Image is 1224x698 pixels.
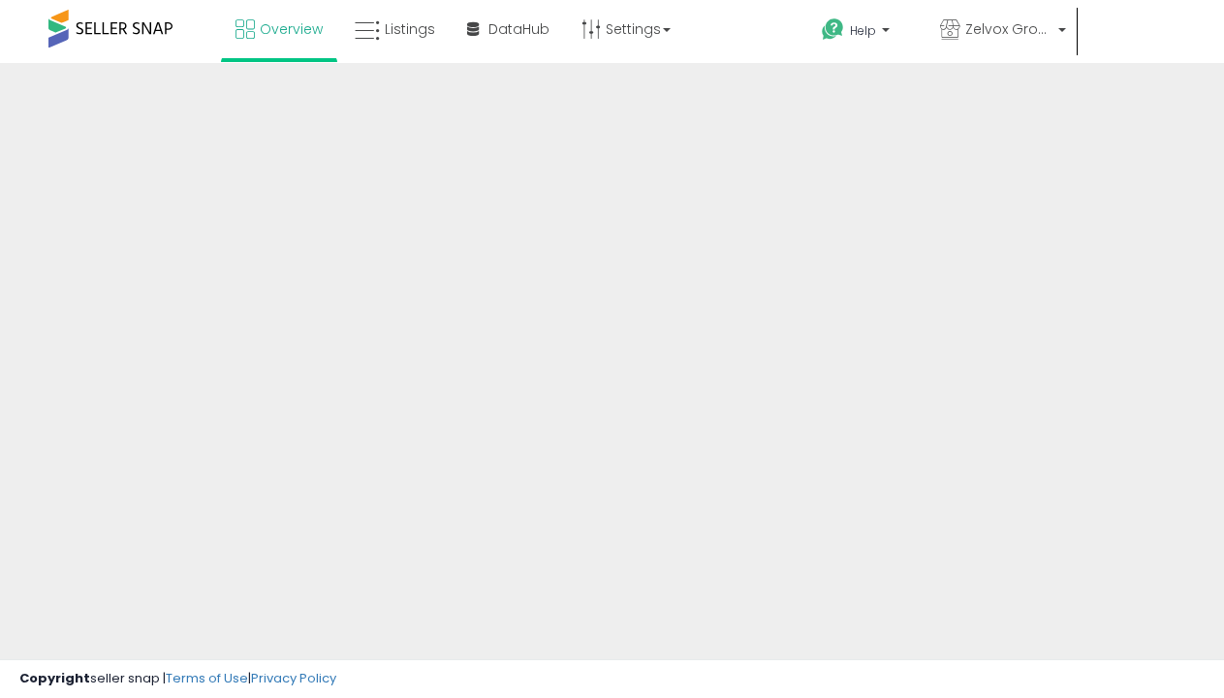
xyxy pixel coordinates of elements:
div: seller snap | | [19,670,336,688]
span: Help [850,22,876,39]
a: Terms of Use [166,669,248,687]
span: Zelvox Group LLC [965,19,1052,39]
span: Overview [260,19,323,39]
strong: Copyright [19,669,90,687]
a: Privacy Policy [251,669,336,687]
span: DataHub [488,19,549,39]
span: Listings [385,19,435,39]
i: Get Help [821,17,845,42]
a: Help [806,3,923,63]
